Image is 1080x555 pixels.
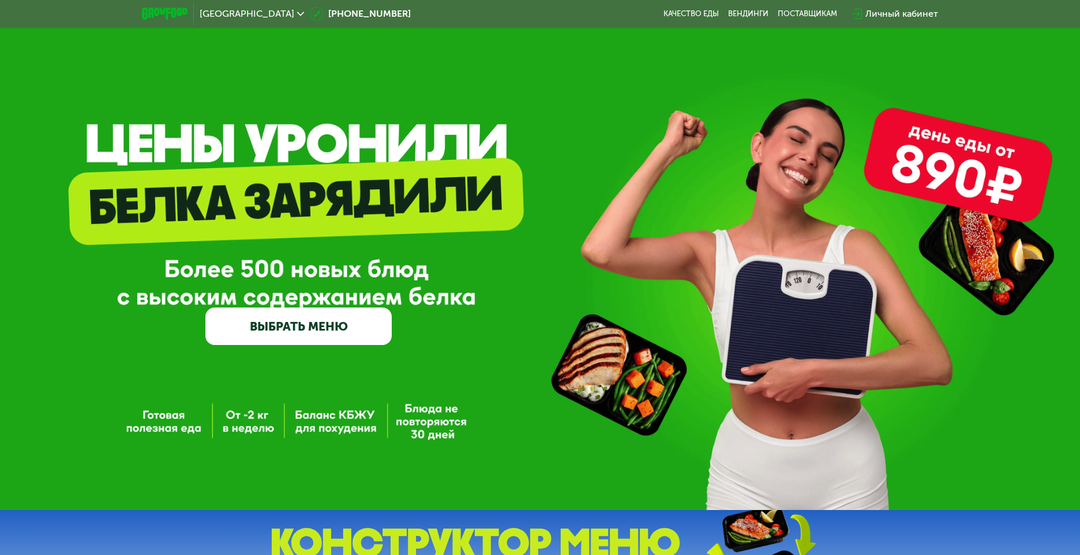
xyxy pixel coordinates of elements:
div: Личный кабинет [865,7,938,21]
a: Вендинги [728,9,768,18]
a: ВЫБРАТЬ МЕНЮ [205,307,392,345]
div: поставщикам [778,9,837,18]
a: [PHONE_NUMBER] [310,7,411,21]
a: Качество еды [663,9,719,18]
span: [GEOGRAPHIC_DATA] [200,9,294,18]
